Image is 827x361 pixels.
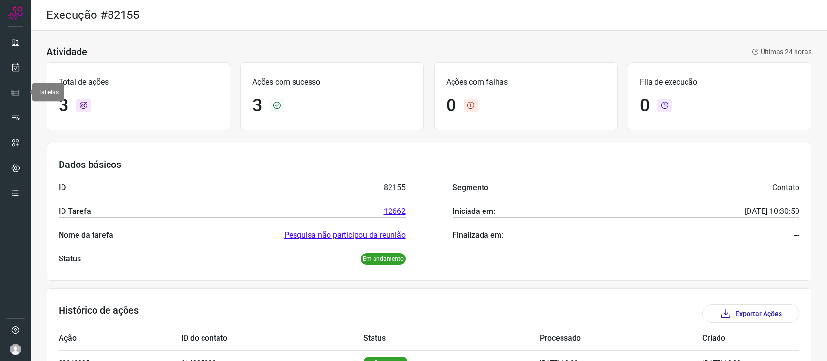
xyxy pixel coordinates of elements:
p: 82155 [384,182,406,194]
h3: Histórico de ações [59,304,139,323]
p: [DATE] 10:30:50 [745,206,799,217]
p: Últimas 24 horas [752,47,811,57]
p: Iniciada em: [453,206,495,217]
p: ID Tarefa [59,206,91,217]
h3: Atividade [47,46,87,58]
td: Processado [540,327,702,350]
a: 12662 [384,206,406,217]
p: Em andamento [361,253,406,265]
a: Pesquisa não participou da reunião [284,229,406,241]
p: Nome da tarefa [59,229,113,241]
p: Contato [772,182,799,194]
h1: 0 [640,95,650,116]
p: Ações com falhas [446,76,606,88]
p: ID [59,182,66,194]
span: Tabelas [38,89,59,96]
td: Criado [702,327,770,350]
h1: 0 [446,95,456,116]
p: Status [59,253,81,265]
h3: Dados básicos [59,159,799,170]
p: Ações com sucesso [252,76,412,88]
h1: 3 [59,95,68,116]
p: Segmento [453,182,488,194]
p: Fila de execução [640,76,799,88]
h2: Execução #82155 [47,8,139,22]
p: Finalizada em: [453,229,503,241]
img: avatar-user-boy.jpg [10,344,21,355]
p: Total de ações [59,76,218,88]
img: Logo [8,6,23,20]
td: ID do contato [181,327,363,350]
p: --- [794,229,799,241]
td: Ação [59,327,181,350]
td: Status [363,327,540,350]
h1: 3 [252,95,262,116]
button: Exportar Ações [702,304,799,323]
